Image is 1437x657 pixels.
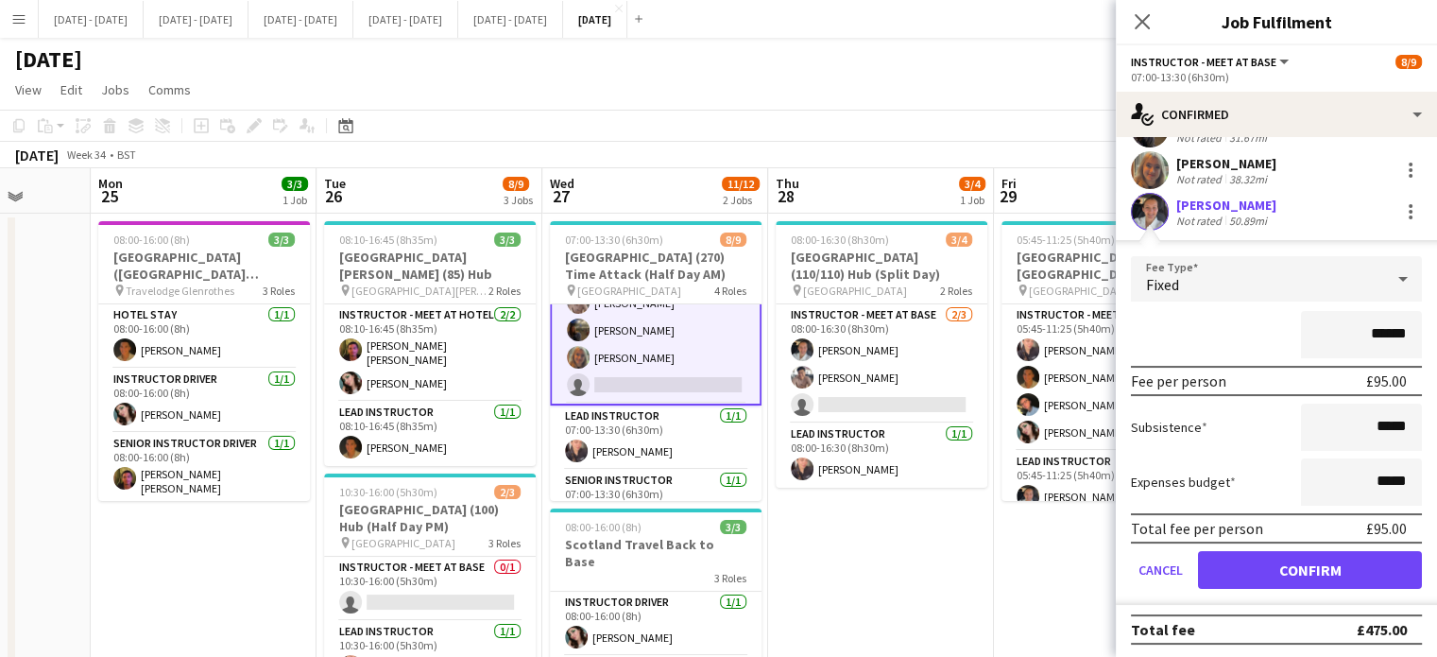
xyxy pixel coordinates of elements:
[15,81,42,98] span: View
[324,304,536,402] app-card-role: Instructor - Meet at Hotel2/208:10-16:45 (8h35m)[PERSON_NAME] [PERSON_NAME][PERSON_NAME]
[1225,172,1271,186] div: 38.32mi
[1131,419,1207,436] label: Subsistence
[1198,551,1422,589] button: Confirm
[339,485,437,499] span: 10:30-16:00 (5h30m)
[1176,130,1225,145] div: Not rated
[959,177,985,191] span: 3/4
[1131,55,1276,69] span: Instructor - Meet at Base
[550,221,761,501] app-job-card: 07:00-13:30 (6h30m)8/9[GEOGRAPHIC_DATA] (270) Time Attack (Half Day AM) [GEOGRAPHIC_DATA]4 Roles0...
[720,520,746,534] span: 3/3
[563,1,627,38] button: [DATE]
[53,78,90,102] a: Edit
[720,233,746,247] span: 8/9
[1131,474,1236,491] label: Expenses budget
[282,193,307,207] div: 1 Job
[1176,214,1225,228] div: Not rated
[504,193,533,207] div: 3 Jobs
[98,433,310,503] app-card-role: Senior Instructor Driver1/108:00-16:00 (8h)[PERSON_NAME] [PERSON_NAME]
[268,233,295,247] span: 3/3
[1116,9,1437,34] h3: Job Fulfilment
[565,233,663,247] span: 07:00-13:30 (6h30m)
[324,557,536,621] app-card-role: Instructor - Meet at Base0/110:30-16:00 (5h30m)
[98,304,310,369] app-card-role: Hotel Stay1/108:00-16:00 (8h)[PERSON_NAME]
[1029,284,1166,298] span: [GEOGRAPHIC_DATA] Wimbledon
[351,284,488,298] span: [GEOGRAPHIC_DATA][PERSON_NAME]
[1131,519,1263,538] div: Total fee per person
[324,501,536,535] h3: [GEOGRAPHIC_DATA] (100) Hub (Half Day PM)
[940,284,972,298] span: 2 Roles
[1131,620,1195,639] div: Total fee
[282,177,308,191] span: 3/3
[351,536,455,550] span: [GEOGRAPHIC_DATA]
[148,81,191,98] span: Comms
[95,185,123,207] span: 25
[15,146,59,164] div: [DATE]
[1395,55,1422,69] span: 8/9
[324,175,346,192] span: Tue
[722,177,760,191] span: 11/12
[98,369,310,433] app-card-role: Instructor Driver1/108:00-16:00 (8h)[PERSON_NAME]
[1366,519,1407,538] div: £95.00
[550,592,761,656] app-card-role: Instructor Driver1/108:00-16:00 (8h)[PERSON_NAME]
[144,1,248,38] button: [DATE] - [DATE]
[946,233,972,247] span: 3/4
[776,304,987,424] app-card-role: Instructor - Meet at Base2/308:00-16:30 (8h30m)[PERSON_NAME][PERSON_NAME]
[791,233,889,247] span: 08:00-16:30 (8h30m)
[494,233,521,247] span: 3/3
[1131,55,1292,69] button: Instructor - Meet at Base
[1176,155,1276,172] div: [PERSON_NAME]
[550,249,761,283] h3: [GEOGRAPHIC_DATA] (270) Time Attack (Half Day AM)
[494,485,521,499] span: 2/3
[263,284,295,298] span: 3 Roles
[339,233,437,247] span: 08:10-16:45 (8h35m)
[714,284,746,298] span: 4 Roles
[776,221,987,488] app-job-card: 08:00-16:30 (8h30m)3/4[GEOGRAPHIC_DATA] (110/110) Hub (Split Day) [GEOGRAPHIC_DATA]2 RolesInstruc...
[1131,551,1190,589] button: Cancel
[324,402,536,466] app-card-role: Lead Instructor1/108:10-16:45 (8h35m)[PERSON_NAME]
[1001,221,1213,501] app-job-card: 05:45-11:25 (5h40m)5/5[GEOGRAPHIC_DATA], [GEOGRAPHIC_DATA] (140) Hub (Half Day AM) [GEOGRAPHIC_DA...
[776,249,987,283] h3: [GEOGRAPHIC_DATA] (110/110) Hub (Split Day)
[353,1,458,38] button: [DATE] - [DATE]
[1017,233,1115,247] span: 05:45-11:25 (5h40m)
[550,406,761,470] app-card-role: Lead Instructor1/107:00-13:30 (6h30m)[PERSON_NAME]
[1366,372,1407,390] div: £95.00
[60,81,82,98] span: Edit
[98,249,310,283] h3: [GEOGRAPHIC_DATA] ([GEOGRAPHIC_DATA][PERSON_NAME]) - [GEOGRAPHIC_DATA][PERSON_NAME]
[1146,275,1179,294] span: Fixed
[324,221,536,466] app-job-card: 08:10-16:45 (8h35m)3/3[GEOGRAPHIC_DATA][PERSON_NAME] (85) Hub [GEOGRAPHIC_DATA][PERSON_NAME]2 Rol...
[550,536,761,570] h3: Scotland Travel Back to Base
[550,175,574,192] span: Wed
[960,193,984,207] div: 1 Job
[15,45,82,74] h1: [DATE]
[1357,620,1407,639] div: £475.00
[547,185,574,207] span: 27
[324,249,536,283] h3: [GEOGRAPHIC_DATA][PERSON_NAME] (85) Hub
[1001,249,1213,283] h3: [GEOGRAPHIC_DATA], [GEOGRAPHIC_DATA] (140) Hub (Half Day AM)
[773,185,799,207] span: 28
[141,78,198,102] a: Comms
[39,1,144,38] button: [DATE] - [DATE]
[723,193,759,207] div: 2 Jobs
[714,571,746,585] span: 3 Roles
[113,233,190,247] span: 08:00-16:00 (8h)
[98,175,123,192] span: Mon
[803,284,907,298] span: [GEOGRAPHIC_DATA]
[1001,451,1213,515] app-card-role: Lead Instructor1/105:45-11:25 (5h40m)[PERSON_NAME]
[1176,197,1276,214] div: [PERSON_NAME]
[8,78,49,102] a: View
[98,221,310,501] app-job-card: 08:00-16:00 (8h)3/3[GEOGRAPHIC_DATA] ([GEOGRAPHIC_DATA][PERSON_NAME]) - [GEOGRAPHIC_DATA][PERSON_...
[488,284,521,298] span: 2 Roles
[776,424,987,488] app-card-role: Lead Instructor1/108:00-16:30 (8h30m)[PERSON_NAME]
[248,1,353,38] button: [DATE] - [DATE]
[1131,372,1226,390] div: Fee per person
[126,284,234,298] span: Travelodge Glenrothes
[101,81,129,98] span: Jobs
[1176,172,1225,186] div: Not rated
[550,470,761,534] app-card-role: Senior Instructor1/107:00-13:30 (6h30m)
[503,177,529,191] span: 8/9
[1001,175,1017,192] span: Fri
